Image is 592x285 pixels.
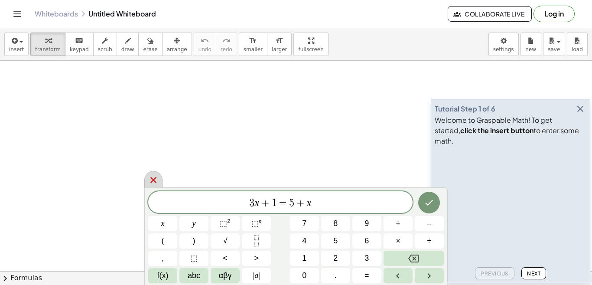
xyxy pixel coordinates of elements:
[460,126,533,135] b: click the insert button
[533,6,575,22] button: Log in
[307,197,312,208] var: x
[121,46,134,52] span: draw
[321,216,350,231] button: 8
[221,46,232,52] span: redo
[30,33,65,56] button: transform
[148,216,177,231] button: x
[321,251,350,266] button: 2
[521,267,546,279] button: Next
[253,271,255,280] span: |
[65,33,94,56] button: keyboardkeypad
[277,198,289,208] span: =
[418,192,440,213] button: Done
[259,218,262,224] sup: n
[9,46,24,52] span: insert
[93,33,117,56] button: scrub
[211,233,240,249] button: Square root
[272,198,277,208] span: 1
[333,252,338,264] span: 2
[138,33,162,56] button: erase
[179,233,208,249] button: )
[162,33,192,56] button: arrange
[35,46,61,52] span: transform
[70,46,89,52] span: keypad
[198,46,211,52] span: undo
[384,268,413,283] button: Left arrow
[572,46,583,52] span: load
[567,33,588,56] button: load
[427,218,431,229] span: –
[290,216,319,231] button: 7
[188,270,200,282] span: abc
[258,271,260,280] span: |
[162,235,164,247] span: (
[161,218,165,229] span: x
[415,233,444,249] button: Divide
[35,10,78,18] a: Whiteboards
[194,33,216,56] button: undoundo
[179,216,208,231] button: y
[335,270,337,282] span: .
[415,216,444,231] button: Minus
[520,33,541,56] button: new
[290,251,319,266] button: 1
[251,219,259,228] span: ⬚
[333,235,338,247] span: 5
[223,252,228,264] span: <
[321,233,350,249] button: 5
[333,218,338,229] span: 8
[242,268,271,283] button: Absolute value
[302,218,306,229] span: 7
[222,36,231,46] i: redo
[193,235,195,247] span: )
[435,104,495,114] div: Tutorial Step 1 of 6
[290,233,319,249] button: 4
[298,46,323,52] span: fullscreen
[148,233,177,249] button: (
[219,270,232,282] span: αβγ
[253,270,260,282] span: a
[352,268,381,283] button: Equals
[302,235,306,247] span: 4
[415,268,444,283] button: Right arrow
[364,252,369,264] span: 3
[211,216,240,231] button: Squared
[289,198,294,208] span: 5
[211,251,240,266] button: Less than
[239,33,267,56] button: format_sizesmaller
[211,268,240,283] button: Greek alphabet
[525,46,536,52] span: new
[244,46,263,52] span: smaller
[294,198,307,208] span: +
[157,270,169,282] span: f(x)
[352,251,381,266] button: 3
[321,268,350,283] button: .
[302,252,306,264] span: 1
[267,33,292,56] button: format_sizelarger
[249,198,254,208] span: 3
[190,252,198,264] span: ⬚
[427,235,432,247] span: ÷
[448,6,532,22] button: Collaborate Live
[242,233,271,249] button: Fraction
[396,218,400,229] span: +
[259,198,272,208] span: +
[455,10,524,18] span: Collaborate Live
[290,268,319,283] button: 0
[242,216,271,231] button: Superscript
[352,233,381,249] button: 6
[179,268,208,283] button: Alphabet
[10,7,24,21] button: Toggle navigation
[493,46,514,52] span: settings
[384,251,444,266] button: Backspace
[293,33,328,56] button: fullscreen
[192,218,196,229] span: y
[216,33,237,56] button: redoredo
[435,115,586,146] div: Welcome to Graspable Math! To get started, to enter some math.
[254,252,259,264] span: >
[242,251,271,266] button: Greater than
[352,216,381,231] button: 9
[227,218,231,224] sup: 2
[543,33,565,56] button: save
[396,235,400,247] span: ×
